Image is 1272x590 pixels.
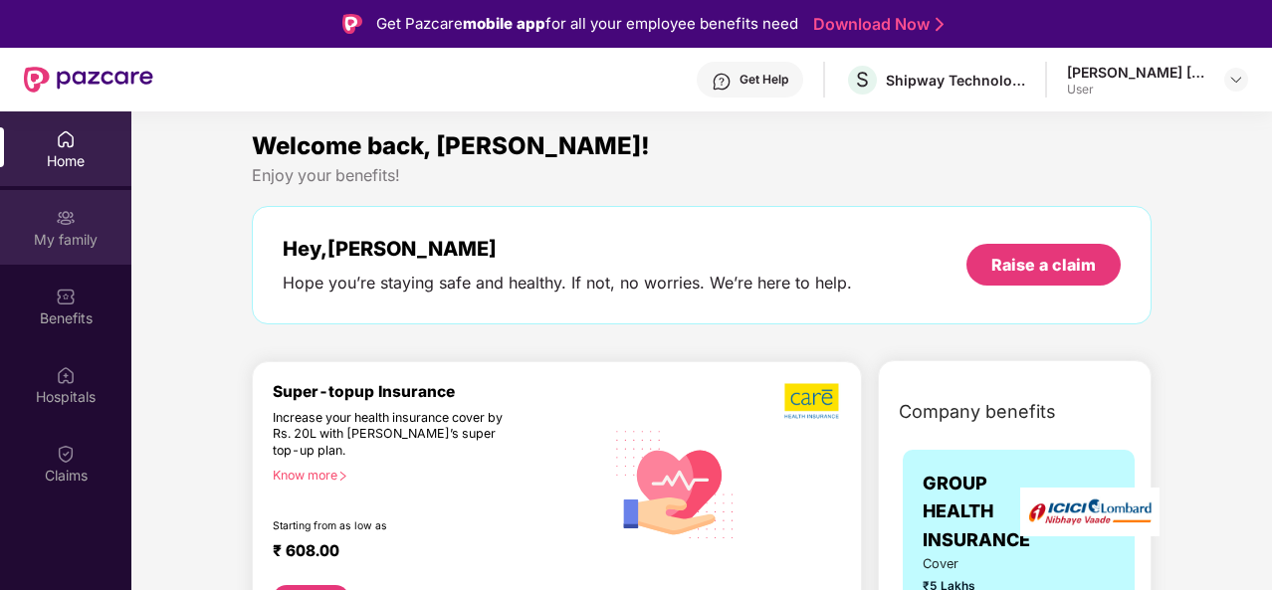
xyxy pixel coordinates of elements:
[56,129,76,149] img: svg+xml;base64,PHN2ZyBpZD0iSG9tZSIgeG1sbnM9Imh0dHA6Ly93d3cudzMub3JnLzIwMDAvc3ZnIiB3aWR0aD0iMjAiIG...
[342,14,362,34] img: Logo
[273,382,604,401] div: Super-topup Insurance
[283,237,852,261] div: Hey, [PERSON_NAME]
[56,287,76,306] img: svg+xml;base64,PHN2ZyBpZD0iQmVuZWZpdHMiIHhtbG5zPSJodHRwOi8vd3d3LnczLm9yZy8yMDAwL3N2ZyIgd2lkdGg9Ij...
[283,273,852,294] div: Hope you’re staying safe and healthy. If not, no worries. We’re here to help.
[24,67,153,93] img: New Pazcare Logo
[712,72,732,92] img: svg+xml;base64,PHN2ZyBpZD0iSGVscC0zMngzMiIgeG1sbnM9Imh0dHA6Ly93d3cudzMub3JnLzIwMDAvc3ZnIiB3aWR0aD...
[923,470,1030,554] span: GROUP HEALTH INSURANCE
[252,131,650,160] span: Welcome back, [PERSON_NAME]!
[936,14,944,35] img: Stroke
[1020,488,1160,536] img: insurerLogo
[56,444,76,464] img: svg+xml;base64,PHN2ZyBpZD0iQ2xhaW0iIHhtbG5zPSJodHRwOi8vd3d3LnczLm9yZy8yMDAwL3N2ZyIgd2lkdGg9IjIwIi...
[273,468,592,482] div: Know more
[273,410,519,460] div: Increase your health insurance cover by Rs. 20L with [PERSON_NAME]’s super top-up plan.
[273,541,584,565] div: ₹ 608.00
[813,14,938,35] a: Download Now
[376,12,798,36] div: Get Pazcare for all your employee benefits need
[1067,82,1206,98] div: User
[56,365,76,385] img: svg+xml;base64,PHN2ZyBpZD0iSG9zcGl0YWxzIiB4bWxucz0iaHR0cDovL3d3dy53My5vcmcvMjAwMC9zdmciIHdpZHRoPS...
[899,398,1056,426] span: Company benefits
[886,71,1025,90] div: Shipway Technology Pvt. Ltd
[740,72,788,88] div: Get Help
[337,471,348,482] span: right
[923,554,995,574] span: Cover
[56,208,76,228] img: svg+xml;base64,PHN2ZyB3aWR0aD0iMjAiIGhlaWdodD0iMjAiIHZpZXdCb3g9IjAgMCAyMCAyMCIgZmlsbD0ibm9uZSIgeG...
[604,411,746,555] img: svg+xml;base64,PHN2ZyB4bWxucz0iaHR0cDovL3d3dy53My5vcmcvMjAwMC9zdmciIHhtbG5zOnhsaW5rPSJodHRwOi8vd3...
[1067,63,1206,82] div: [PERSON_NAME] [PERSON_NAME]
[273,519,520,533] div: Starting from as low as
[1228,72,1244,88] img: svg+xml;base64,PHN2ZyBpZD0iRHJvcGRvd24tMzJ4MzIiIHhtbG5zPSJodHRwOi8vd3d3LnczLm9yZy8yMDAwL3N2ZyIgd2...
[856,68,869,92] span: S
[252,165,1152,186] div: Enjoy your benefits!
[991,254,1096,276] div: Raise a claim
[784,382,841,420] img: b5dec4f62d2307b9de63beb79f102df3.png
[463,14,545,33] strong: mobile app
